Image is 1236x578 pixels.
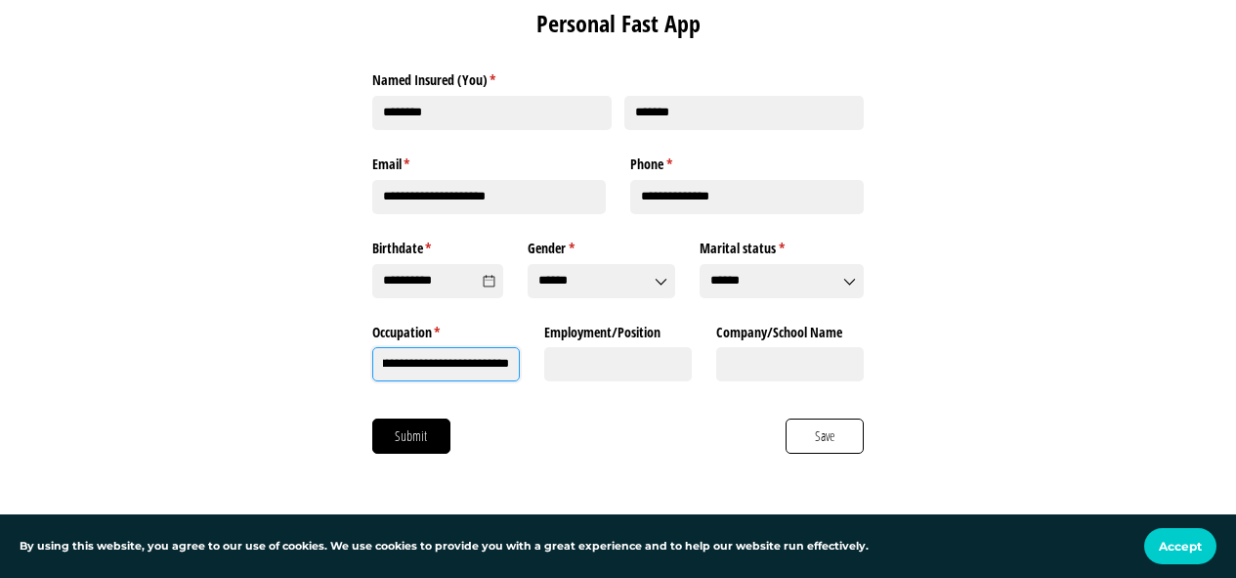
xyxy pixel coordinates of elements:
[814,425,836,447] span: Save
[716,316,864,341] label: Company/​School Name
[372,232,504,257] label: Birthdate
[624,96,865,130] input: Last
[1159,539,1202,554] span: Accept
[394,425,428,447] span: Submit
[372,316,520,341] label: Occupation
[372,7,865,40] h1: Personal Fast App
[544,316,692,341] label: Employment/​Position
[700,232,864,257] label: Marital status
[20,538,869,556] p: By using this website, you agree to our use of cookies. We use cookies to provide you with a grea...
[786,419,864,454] button: Save
[630,149,864,174] label: Phone
[372,419,450,454] button: Submit
[528,232,675,257] label: Gender
[372,149,606,174] label: Email
[372,96,613,130] input: First
[372,65,865,90] legend: Named Insured (You)
[1144,528,1216,564] button: Accept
